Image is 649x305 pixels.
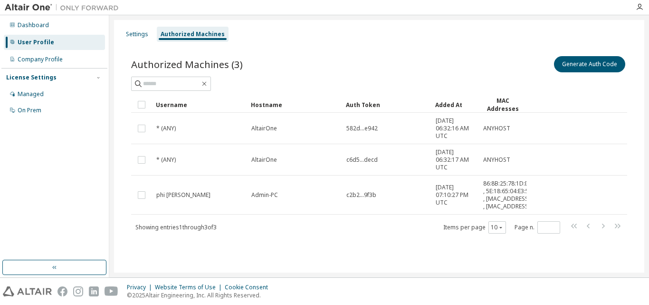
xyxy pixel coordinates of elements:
[346,125,378,132] span: 582d...e942
[155,284,225,291] div: Website Terms of Use
[127,284,155,291] div: Privacy
[6,74,57,81] div: License Settings
[251,125,277,132] span: AltairOne
[515,221,560,234] span: Page n.
[156,97,243,112] div: Username
[126,30,148,38] div: Settings
[483,180,533,210] span: 86:8B:25:78:1D:D6 , 5E:18:65:04:E3:51 , [MAC_ADDRESS] , [MAC_ADDRESS]
[89,286,99,296] img: linkedin.svg
[73,286,83,296] img: instagram.svg
[127,291,274,299] p: © 2025 Altair Engineering, Inc. All Rights Reserved.
[436,184,475,207] span: [DATE] 07:10:27 PM UTC
[483,125,510,132] span: ANYHOST
[346,97,428,112] div: Auth Token
[225,284,274,291] div: Cookie Consent
[435,97,475,112] div: Added At
[18,107,41,114] div: On Prem
[346,156,378,164] span: c6d5...decd
[443,221,506,234] span: Items per page
[18,21,49,29] div: Dashboard
[131,58,243,71] span: Authorized Machines (3)
[18,39,54,46] div: User Profile
[483,97,523,113] div: MAC Addresses
[135,223,217,231] span: Showing entries 1 through 3 of 3
[156,156,176,164] span: * (ANY)
[483,156,510,164] span: ANYHOST
[161,30,225,38] div: Authorized Machines
[251,97,338,112] div: Hostname
[18,56,63,63] div: Company Profile
[3,286,52,296] img: altair_logo.svg
[491,224,504,231] button: 10
[436,148,475,171] span: [DATE] 06:32:17 AM UTC
[346,191,376,199] span: c2b2...9f3b
[105,286,118,296] img: youtube.svg
[251,191,278,199] span: Admin-PC
[5,3,124,12] img: Altair One
[436,117,475,140] span: [DATE] 06:32:16 AM UTC
[18,90,44,98] div: Managed
[57,286,67,296] img: facebook.svg
[251,156,277,164] span: AltairOne
[156,191,210,199] span: phi [PERSON_NAME]
[156,125,176,132] span: * (ANY)
[554,56,625,72] button: Generate Auth Code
